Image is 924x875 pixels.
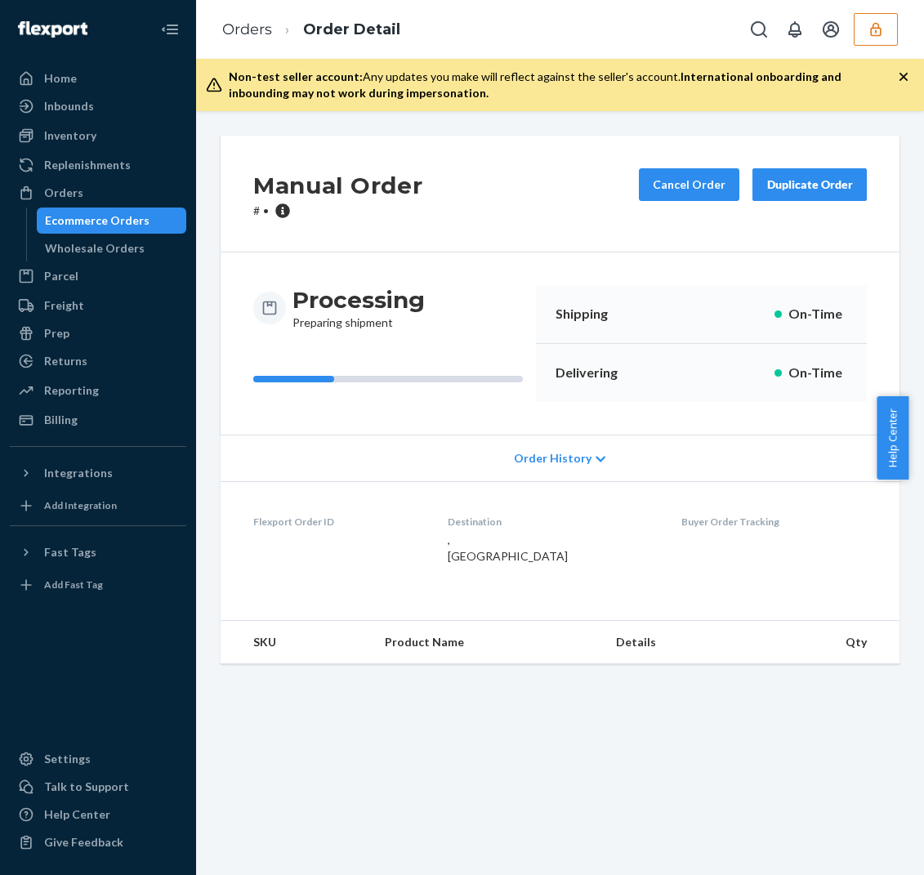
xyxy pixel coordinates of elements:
button: Integrations [10,460,186,486]
ol: breadcrumbs [209,6,413,54]
div: Any updates you make will reflect against the seller's account. [229,69,898,101]
a: Orders [10,180,186,206]
div: Preparing shipment [292,285,425,331]
dt: Destination [448,515,655,529]
a: Parcel [10,263,186,289]
div: Give Feedback [44,834,123,850]
div: Returns [44,353,87,369]
a: Ecommerce Orders [37,208,187,234]
div: Billing [44,412,78,428]
button: Give Feedback [10,829,186,855]
dt: Flexport Order ID [253,515,422,529]
button: Open notifications [779,13,811,46]
th: SKU [221,621,372,664]
div: Wholesale Orders [45,240,145,257]
div: Duplicate Order [766,176,853,193]
div: Home [44,70,77,87]
div: Inbounds [44,98,94,114]
a: Home [10,65,186,92]
span: • [263,203,269,217]
button: Duplicate Order [752,168,867,201]
p: Delivering [556,364,628,382]
p: # [253,203,422,219]
a: Inventory [10,123,186,149]
button: Help Center [877,396,908,480]
h3: Processing [292,285,425,315]
a: Help Center [10,801,186,828]
a: Returns [10,348,186,374]
a: Billing [10,407,186,433]
div: Orders [44,185,83,201]
div: Add Fast Tag [44,578,103,592]
div: Ecommerce Orders [45,212,150,229]
p: Shipping [556,305,628,324]
a: Wholesale Orders [37,235,187,261]
dt: Buyer Order Tracking [681,515,867,529]
button: Open account menu [815,13,847,46]
th: Details [603,621,752,664]
a: Order Detail [303,20,400,38]
div: Freight [44,297,84,314]
div: Talk to Support [44,779,129,795]
th: Qty [752,621,899,664]
th: Product Name [372,621,603,664]
a: Orders [222,20,272,38]
button: Fast Tags [10,539,186,565]
a: Talk to Support [10,774,186,800]
span: , [GEOGRAPHIC_DATA] [448,533,568,563]
div: Integrations [44,465,113,481]
div: Fast Tags [44,544,96,560]
div: Parcel [44,268,78,284]
a: Settings [10,746,186,772]
a: Replenishments [10,152,186,178]
button: Cancel Order [639,168,739,201]
div: Reporting [44,382,99,399]
div: Inventory [44,127,96,144]
div: Add Integration [44,498,117,512]
button: Close Navigation [154,13,186,46]
a: Add Fast Tag [10,572,186,598]
h2: Manual Order [253,168,422,203]
a: Freight [10,292,186,319]
button: Open Search Box [743,13,775,46]
span: Order History [514,450,591,467]
div: Settings [44,751,91,767]
div: Help Center [44,806,110,823]
span: Non-test seller account: [229,69,363,83]
a: Add Integration [10,493,186,519]
p: On-Time [788,305,847,324]
a: Inbounds [10,93,186,119]
p: On-Time [788,364,847,382]
img: Flexport logo [18,21,87,38]
a: Reporting [10,377,186,404]
div: Replenishments [44,157,131,173]
a: Prep [10,320,186,346]
div: Prep [44,325,69,342]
